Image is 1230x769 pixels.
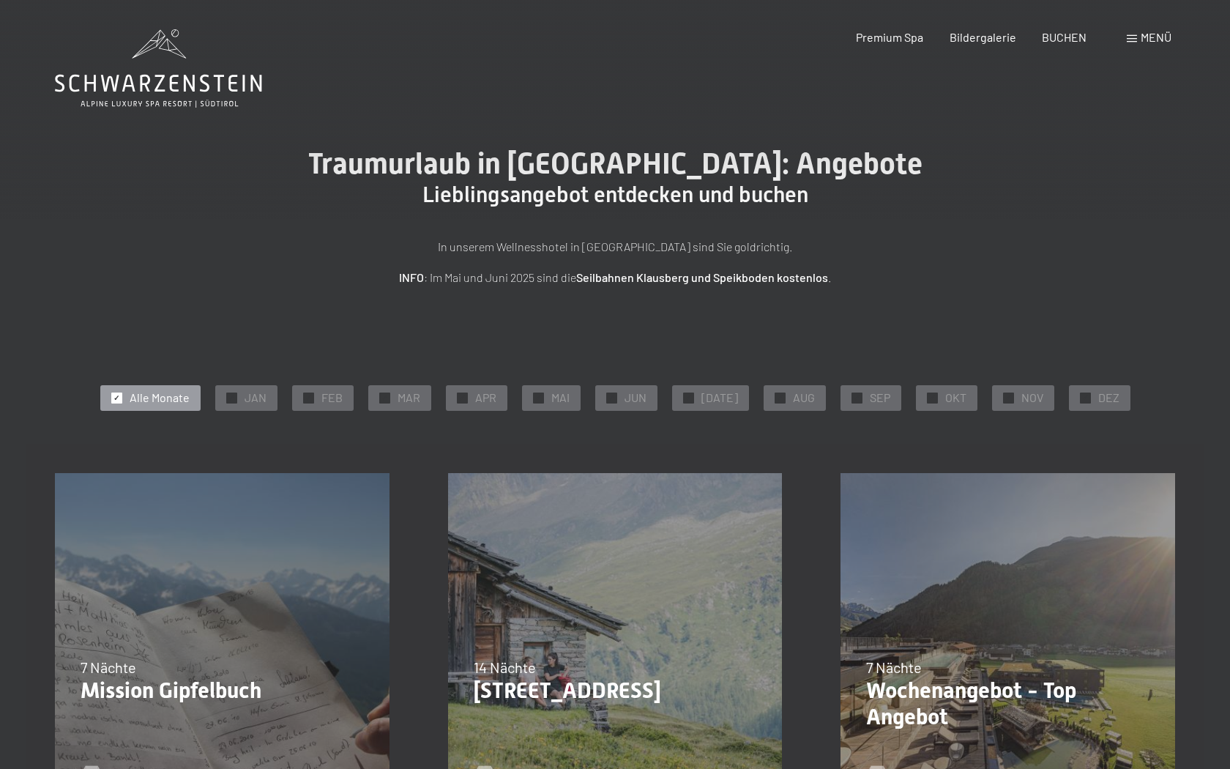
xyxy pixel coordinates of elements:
[1042,30,1086,44] a: BUCHEN
[113,393,119,403] span: ✓
[475,390,496,406] span: APR
[1021,390,1043,406] span: NOV
[399,270,424,284] strong: INFO
[777,393,783,403] span: ✓
[249,268,981,287] p: : Im Mai und Juni 2025 sind die .
[1082,393,1088,403] span: ✓
[321,390,343,406] span: FEB
[228,393,234,403] span: ✓
[608,393,614,403] span: ✓
[701,390,738,406] span: [DATE]
[866,658,922,676] span: 7 Nächte
[398,390,420,406] span: MAR
[870,390,890,406] span: SEP
[685,393,691,403] span: ✓
[422,182,808,207] span: Lieblingsangebot entdecken und buchen
[1098,390,1119,406] span: DEZ
[856,30,923,44] a: Premium Spa
[535,393,541,403] span: ✓
[1005,393,1011,403] span: ✓
[245,390,266,406] span: JAN
[474,658,536,676] span: 14 Nächte
[459,393,465,403] span: ✓
[866,677,1149,730] p: Wochenangebot - Top Angebot
[793,390,815,406] span: AUG
[130,390,190,406] span: Alle Monate
[81,677,364,704] p: Mission Gipfelbuch
[308,146,922,181] span: Traumurlaub in [GEOGRAPHIC_DATA]: Angebote
[305,393,311,403] span: ✓
[1141,30,1171,44] span: Menü
[576,270,828,284] strong: Seilbahnen Klausberg und Speikboden kostenlos
[625,390,646,406] span: JUN
[381,393,387,403] span: ✓
[929,393,935,403] span: ✓
[945,390,966,406] span: OKT
[854,393,860,403] span: ✓
[551,390,570,406] span: MAI
[81,658,136,676] span: 7 Nächte
[950,30,1016,44] a: Bildergalerie
[249,237,981,256] p: In unserem Wellnesshotel in [GEOGRAPHIC_DATA] sind Sie goldrichtig.
[474,677,757,704] p: [STREET_ADDRESS]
